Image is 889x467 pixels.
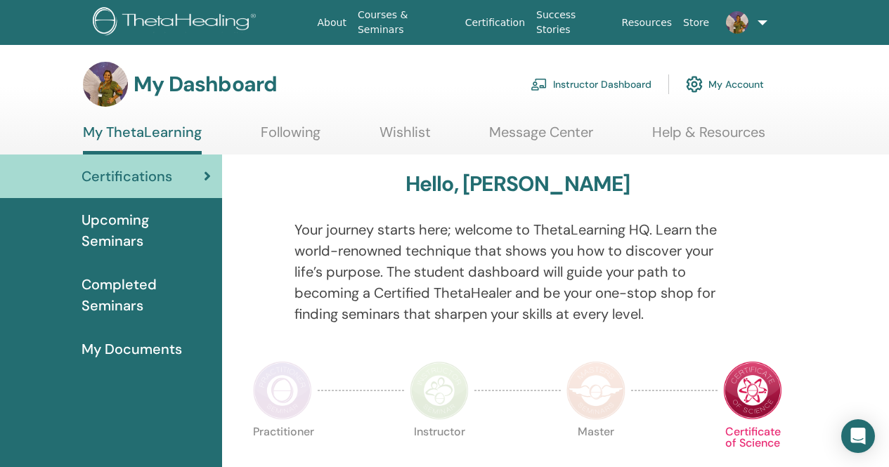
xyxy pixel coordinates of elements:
[134,72,277,97] h3: My Dashboard
[531,2,616,43] a: Success Stories
[312,10,352,36] a: About
[82,166,172,187] span: Certifications
[566,361,625,420] img: Master
[410,361,469,420] img: Instructor
[652,124,765,151] a: Help & Resources
[686,69,764,100] a: My Account
[352,2,460,43] a: Courses & Seminars
[82,209,211,251] span: Upcoming Seminars
[677,10,715,36] a: Store
[83,124,202,154] a: My ThetaLearning
[379,124,431,151] a: Wishlist
[405,171,630,197] h3: Hello, [PERSON_NAME]
[726,11,748,34] img: default.jpg
[82,274,211,316] span: Completed Seminars
[686,72,703,96] img: cog.svg
[841,419,875,453] div: Open Intercom Messenger
[261,124,320,151] a: Following
[531,78,547,91] img: chalkboard-teacher.svg
[616,10,678,36] a: Resources
[253,361,312,420] img: Practitioner
[294,219,741,324] p: Your journey starts here; welcome to ThetaLearning HQ. Learn the world-renowned technique that sh...
[460,10,531,36] a: Certification
[531,69,651,100] a: Instructor Dashboard
[83,62,128,107] img: default.jpg
[723,361,782,420] img: Certificate of Science
[93,7,261,39] img: logo.png
[82,338,182,360] span: My Documents
[489,124,593,151] a: Message Center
